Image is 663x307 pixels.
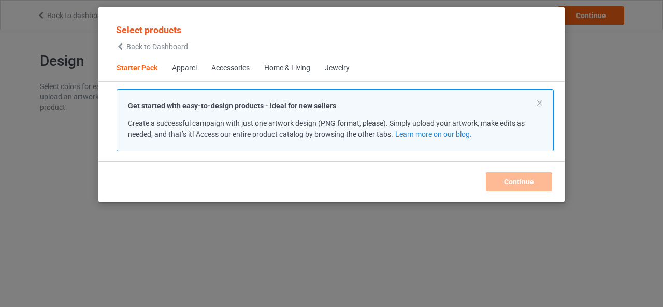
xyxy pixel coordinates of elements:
[128,119,525,138] span: Create a successful campaign with just one artwork design (PNG format, please). Simply upload you...
[116,24,181,35] span: Select products
[395,130,472,138] a: Learn more on our blog.
[264,63,310,74] div: Home & Living
[325,63,350,74] div: Jewelry
[126,42,188,51] span: Back to Dashboard
[172,63,197,74] div: Apparel
[211,63,250,74] div: Accessories
[109,56,165,81] span: Starter Pack
[128,101,336,110] strong: Get started with easy-to-design products - ideal for new sellers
